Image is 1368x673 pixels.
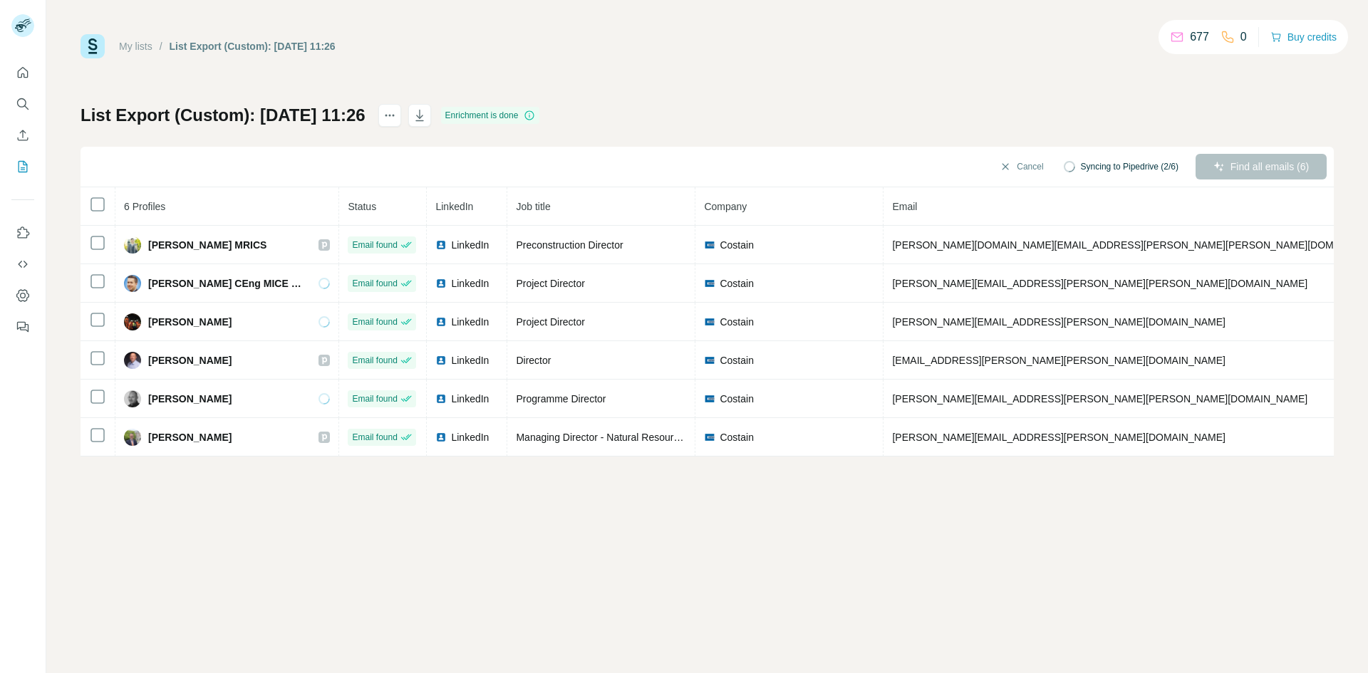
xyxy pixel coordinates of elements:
[1190,28,1209,46] p: 677
[435,239,447,251] img: LinkedIn logo
[378,104,401,127] button: actions
[704,201,747,212] span: Company
[451,315,489,329] span: LinkedIn
[352,315,397,328] span: Email found
[1081,160,1178,173] span: Syncing to Pipedrive (2/6)
[441,107,540,124] div: Enrichment is done
[435,201,473,212] span: LinkedIn
[516,432,689,443] span: Managing Director - Natural Resources
[892,201,917,212] span: Email
[704,316,715,328] img: company-logo
[11,91,34,117] button: Search
[451,238,489,252] span: LinkedIn
[148,315,232,329] span: [PERSON_NAME]
[170,39,336,53] div: List Export (Custom): [DATE] 11:26
[451,430,489,444] span: LinkedIn
[892,316,1225,328] span: [PERSON_NAME][EMAIL_ADDRESS][PERSON_NAME][DOMAIN_NAME]
[352,354,397,367] span: Email found
[451,353,489,367] span: LinkedIn
[148,238,266,252] span: [PERSON_NAME] MRICS
[516,316,584,328] span: Project Director
[704,393,715,405] img: company-logo
[704,239,715,251] img: company-logo
[990,154,1053,179] button: Cancel
[124,352,141,369] img: Avatar
[11,220,34,246] button: Use Surfe on LinkedIn
[451,276,489,291] span: LinkedIn
[516,278,584,289] span: Project Director
[720,238,753,252] span: Costain
[435,278,447,289] img: LinkedIn logo
[11,283,34,308] button: Dashboard
[892,278,1307,289] span: [PERSON_NAME][EMAIL_ADDRESS][PERSON_NAME][PERSON_NAME][DOMAIN_NAME]
[148,276,304,291] span: [PERSON_NAME] CEng MICE MAPM
[1270,27,1337,47] button: Buy credits
[352,277,397,290] span: Email found
[720,430,753,444] span: Costain
[435,432,447,443] img: LinkedIn logo
[435,316,447,328] img: LinkedIn logo
[119,41,152,52] a: My lists
[124,275,141,292] img: Avatar
[148,430,232,444] span: [PERSON_NAME]
[704,278,715,289] img: company-logo
[892,355,1225,366] span: [EMAIL_ADDRESS][PERSON_NAME][PERSON_NAME][DOMAIN_NAME]
[516,239,623,251] span: Preconstruction Director
[1240,28,1247,46] p: 0
[720,353,753,367] span: Costain
[160,39,162,53] li: /
[352,392,397,405] span: Email found
[720,315,753,329] span: Costain
[704,432,715,443] img: company-logo
[892,432,1225,443] span: [PERSON_NAME][EMAIL_ADDRESS][PERSON_NAME][DOMAIN_NAME]
[124,313,141,330] img: Avatar
[435,355,447,366] img: LinkedIn logo
[892,393,1307,405] span: [PERSON_NAME][EMAIL_ADDRESS][PERSON_NAME][PERSON_NAME][DOMAIN_NAME]
[516,355,551,366] span: Director
[81,104,366,127] h1: List Export (Custom): [DATE] 11:26
[11,251,34,277] button: Use Surfe API
[11,122,34,148] button: Enrich CSV
[516,393,606,405] span: Programme Director
[124,429,141,446] img: Avatar
[435,393,447,405] img: LinkedIn logo
[148,353,232,367] span: [PERSON_NAME]
[352,431,397,444] span: Email found
[704,355,715,366] img: company-logo
[124,236,141,254] img: Avatar
[11,154,34,179] button: My lists
[148,392,232,406] span: [PERSON_NAME]
[451,392,489,406] span: LinkedIn
[720,392,753,406] span: Costain
[720,276,753,291] span: Costain
[81,34,105,58] img: Surfe Logo
[516,201,550,212] span: Job title
[11,60,34,85] button: Quick start
[11,314,34,340] button: Feedback
[124,390,141,407] img: Avatar
[352,239,397,251] span: Email found
[348,201,376,212] span: Status
[124,201,165,212] span: 6 Profiles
